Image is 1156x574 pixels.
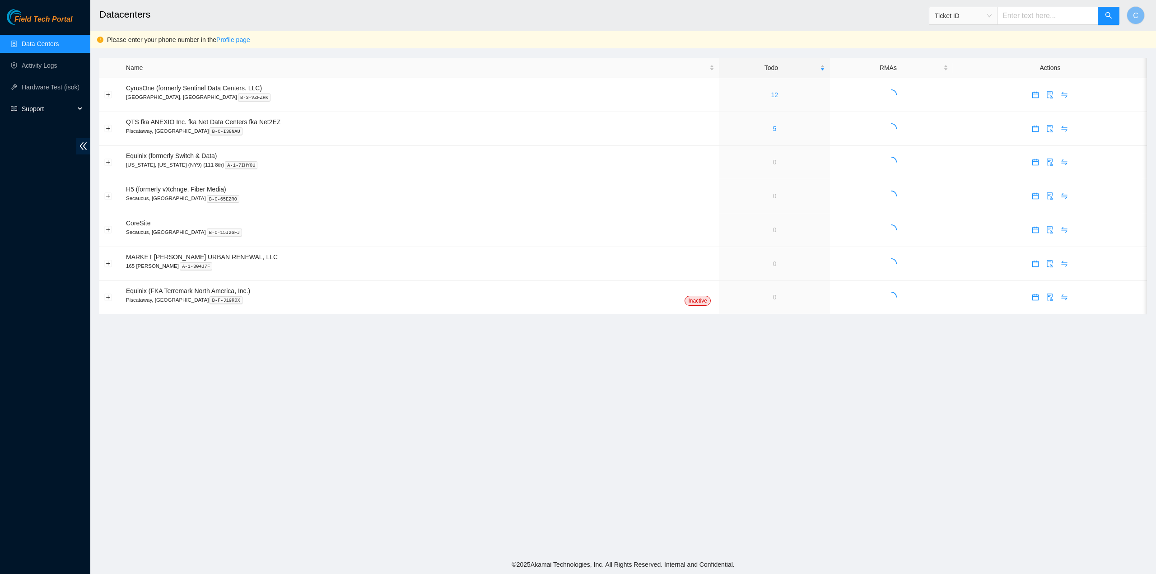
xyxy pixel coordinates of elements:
a: audit [1043,91,1057,98]
button: swap [1057,290,1072,304]
span: calendar [1029,294,1042,301]
a: calendar [1028,159,1043,166]
p: Piscataway, [GEOGRAPHIC_DATA] [126,127,714,135]
a: audit [1043,226,1057,233]
a: swap [1057,294,1072,301]
th: Actions [953,58,1147,78]
p: [US_STATE], [US_STATE] (NY9) {111 8th} [126,161,714,169]
kbd: A-1-7IHYOU [225,161,257,169]
a: calendar [1028,192,1043,200]
button: swap [1057,88,1072,102]
a: calendar [1028,125,1043,132]
span: read [11,106,17,112]
span: audit [1043,159,1057,166]
span: Equinix (FKA Terremark North America, Inc.) [126,287,250,294]
span: CoreSite [126,219,150,227]
a: Data Centers [22,40,59,47]
a: swap [1057,260,1072,267]
a: 0 [773,294,776,301]
a: audit [1043,125,1057,132]
div: Please enter your phone number in the [107,35,1149,45]
span: Field Tech Portal [14,15,72,24]
a: calendar [1028,260,1043,267]
span: swap [1058,159,1071,166]
p: [GEOGRAPHIC_DATA], [GEOGRAPHIC_DATA] [126,93,714,101]
button: calendar [1028,257,1043,271]
a: swap [1057,91,1072,98]
p: 165 [PERSON_NAME] [126,262,714,270]
span: loading [886,123,897,134]
a: audit [1043,192,1057,200]
button: audit [1043,290,1057,304]
a: swap [1057,226,1072,233]
span: C [1133,10,1138,21]
button: audit [1043,88,1057,102]
span: calendar [1029,192,1042,200]
a: audit [1043,260,1057,267]
a: calendar [1028,294,1043,301]
span: calendar [1029,260,1042,267]
input: Enter text here... [997,7,1098,25]
span: Equinix (formerly Switch & Data) [126,152,217,159]
kbd: B-C-15I26FJ [207,229,242,237]
button: calendar [1028,290,1043,304]
a: swap [1057,125,1072,132]
span: calendar [1029,159,1042,166]
button: audit [1043,155,1057,169]
a: calendar [1028,226,1043,233]
kbd: B-3-VZFZHK [238,93,270,102]
button: Expand row [105,226,112,233]
a: 0 [773,192,776,200]
span: swap [1058,192,1071,200]
button: swap [1057,257,1072,271]
span: swap [1058,294,1071,301]
button: Expand row [105,125,112,132]
span: calendar [1029,226,1042,233]
kbd: B-C-I38NAU [210,127,242,135]
button: search [1098,7,1119,25]
img: Akamai Technologies [7,9,46,25]
button: Expand row [105,159,112,166]
button: calendar [1028,88,1043,102]
p: Secaucus, [GEOGRAPHIC_DATA] [126,194,714,202]
a: calendar [1028,91,1043,98]
span: swap [1058,91,1071,98]
button: calendar [1028,155,1043,169]
span: loading [886,258,897,269]
a: Hardware Test (isok) [22,84,79,91]
span: swap [1058,125,1071,132]
button: audit [1043,257,1057,271]
span: QTS fka ANEXIO Inc. fka Net Data Centers fka Net2EZ [126,118,280,126]
span: loading [886,292,897,303]
button: Expand row [105,260,112,267]
span: Ticket ID [935,9,992,23]
button: calendar [1028,189,1043,203]
a: audit [1043,294,1057,301]
span: CyrusOne (formerly Sentinel Data Centers. LLC) [126,84,262,92]
button: swap [1057,121,1072,136]
span: MARKET [PERSON_NAME] URBAN RENEWAL, LLC [126,253,278,261]
button: Expand row [105,192,112,200]
button: calendar [1028,121,1043,136]
a: Activity Logs [22,62,57,69]
button: C [1127,6,1145,24]
span: loading [886,89,897,100]
span: Support [22,100,75,118]
button: swap [1057,189,1072,203]
button: Expand row [105,91,112,98]
span: loading [886,224,897,235]
span: calendar [1029,91,1042,98]
a: 0 [773,226,776,233]
button: audit [1043,121,1057,136]
p: Piscataway, [GEOGRAPHIC_DATA] [126,296,714,304]
a: 5 [773,125,776,132]
button: swap [1057,223,1072,237]
button: audit [1043,223,1057,237]
button: swap [1057,155,1072,169]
